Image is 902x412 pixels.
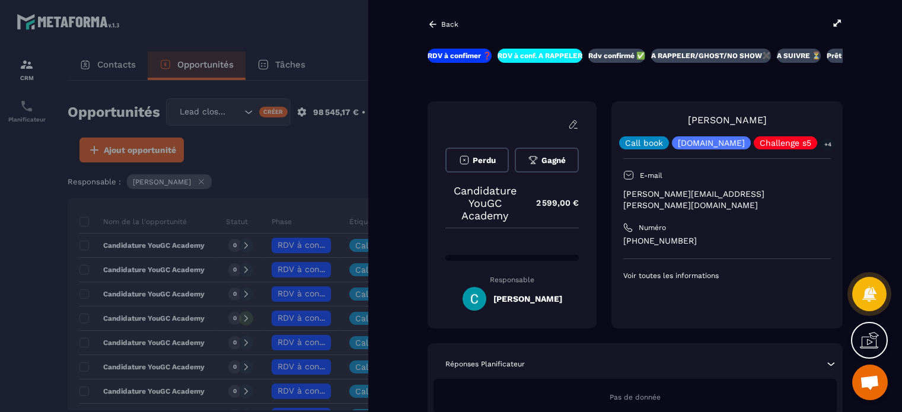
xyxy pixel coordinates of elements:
[678,139,745,147] p: [DOMAIN_NAME]
[827,51,887,60] p: Prêt à acheter 🎰
[639,223,666,232] p: Numéro
[820,138,836,151] p: +4
[473,156,496,165] span: Perdu
[441,20,458,28] p: Back
[541,156,566,165] span: Gagné
[445,276,579,284] p: Responsable
[524,191,579,215] p: 2 599,00 €
[623,271,831,280] p: Voir toutes les informations
[610,393,661,401] span: Pas de donnée
[760,139,811,147] p: Challenge s5
[651,51,771,60] p: A RAPPELER/GHOST/NO SHOW✖️
[623,189,831,211] p: [PERSON_NAME][EMAIL_ADDRESS][PERSON_NAME][DOMAIN_NAME]
[445,359,525,369] p: Réponses Planificateur
[623,235,831,247] p: [PHONE_NUMBER]
[625,139,663,147] p: Call book
[515,148,579,173] button: Gagné
[498,51,582,60] p: RDV à conf. A RAPPELER
[688,114,767,126] a: [PERSON_NAME]
[428,51,492,60] p: RDV à confimer ❓
[588,51,645,60] p: Rdv confirmé ✅
[640,171,662,180] p: E-mail
[493,294,562,304] h5: [PERSON_NAME]
[445,184,524,222] p: Candidature YouGC Academy
[777,51,821,60] p: A SUIVRE ⏳
[852,365,888,400] div: Ouvrir le chat
[445,148,509,173] button: Perdu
